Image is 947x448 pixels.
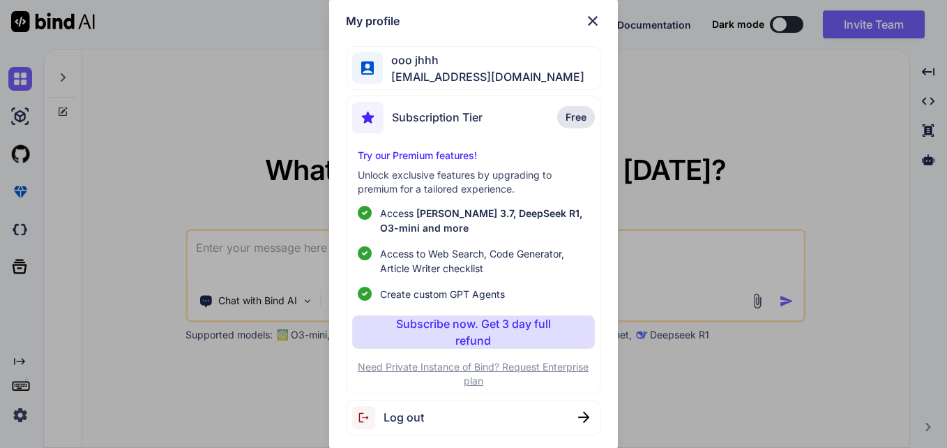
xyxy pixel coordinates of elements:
[584,13,601,29] img: close
[358,206,372,220] img: checklist
[358,168,590,196] p: Unlock exclusive features by upgrading to premium for a tailored experience.
[380,287,505,301] span: Create custom GPT Agents
[392,109,483,126] span: Subscription Tier
[383,52,584,68] span: ooo jhhh
[380,207,582,234] span: [PERSON_NAME] 3.7, DeepSeek R1, O3-mini and more
[361,61,374,75] img: profile
[358,246,372,260] img: checklist
[566,110,586,124] span: Free
[358,287,372,301] img: checklist
[352,406,384,429] img: logout
[380,246,590,276] span: Access to Web Search, Code Generator, Article Writer checklist
[384,409,424,426] span: Log out
[379,315,568,349] p: Subscribe now. Get 3 day full refund
[352,360,596,388] p: Need Private Instance of Bind? Request Enterprise plan
[383,68,584,85] span: [EMAIL_ADDRESS][DOMAIN_NAME]
[578,412,589,423] img: close
[352,102,384,133] img: subscription
[380,206,590,235] p: Access
[358,149,590,163] p: Try our Premium features!
[346,13,400,29] h1: My profile
[352,315,596,349] button: Subscribe now. Get 3 day full refund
